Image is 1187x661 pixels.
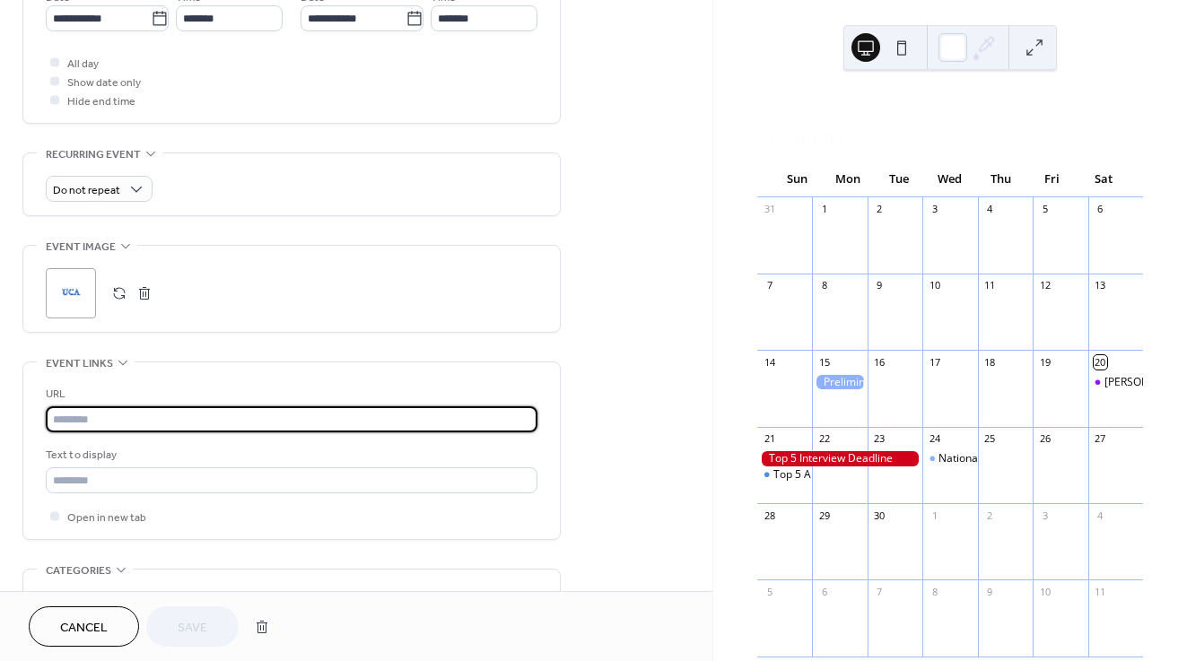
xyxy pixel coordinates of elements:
div: 19 [1038,355,1052,369]
div: 18 [983,355,997,369]
div: Thu [975,161,1026,197]
span: Categories [46,561,111,580]
div: Mon [823,161,874,197]
span: Cancel [60,619,108,638]
div: National Queen Announcement Ceremony [938,451,1150,466]
div: 8 [817,279,831,292]
div: 13 [1094,279,1107,292]
div: [DATE] [757,96,1143,117]
span: Hide end time [67,92,135,111]
div: 3 [1038,509,1052,522]
span: Event image [46,238,116,257]
div: 6 [817,585,831,598]
div: 12 [1038,279,1052,292]
div: 6 [1094,203,1107,216]
div: Top 5 Announcement & Special Awards Ceremony [773,467,1025,483]
div: 3 [928,203,941,216]
div: 7 [763,279,776,292]
div: 30 [873,509,886,522]
div: Sun [772,161,823,197]
div: 21 [763,432,776,446]
span: All day [67,55,99,74]
div: 27 [1094,432,1107,446]
div: 2 [983,509,997,522]
div: 9 [983,585,997,598]
div: 4 [1094,509,1107,522]
div: 29 [817,509,831,522]
div: Wed [924,161,975,197]
div: 10 [928,279,941,292]
div: Preliminary Materials Due [812,375,867,390]
div: Top 5 Interview Deadline [757,451,922,466]
div: 24 [928,432,941,446]
div: ; [46,268,96,318]
div: URL [46,385,534,404]
div: Fri [1026,161,1078,197]
div: 8 [928,585,941,598]
div: 26 [1038,432,1052,446]
div: 15 [817,355,831,369]
div: 10 [1038,585,1052,598]
div: 9 [873,279,886,292]
div: 31 [763,203,776,216]
div: Top 5 Announcement & Special Awards Ceremony [757,467,812,483]
div: 5 [763,585,776,598]
div: 14 [763,355,776,369]
div: Sashes and Slippers Pajama Party! (Miss/Ms./Mrs.) [1088,375,1143,390]
div: 20 [1094,355,1107,369]
div: 1 [928,509,941,522]
div: 2 [873,203,886,216]
div: 7 [873,585,886,598]
div: Text to display [46,446,534,465]
button: Cancel [29,606,139,647]
span: Do not repeat [53,180,120,201]
div: 23 [873,432,886,446]
div: 5 [1038,203,1052,216]
div: 4 [983,203,997,216]
span: Open in new tab [67,509,146,527]
div: 11 [983,279,997,292]
div: Sat [1078,161,1129,197]
span: Show date only [67,74,141,92]
div: 17 [928,355,941,369]
div: 11 [1094,585,1107,598]
div: 22 [817,432,831,446]
div: 25 [983,432,997,446]
div: 28 [763,509,776,522]
div: 16 [873,355,886,369]
div: 1 [817,203,831,216]
div: Tue [874,161,925,197]
span: Event links [46,354,113,373]
span: Recurring event [46,145,141,164]
div: National Queen Announcement Ceremony [922,451,977,466]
